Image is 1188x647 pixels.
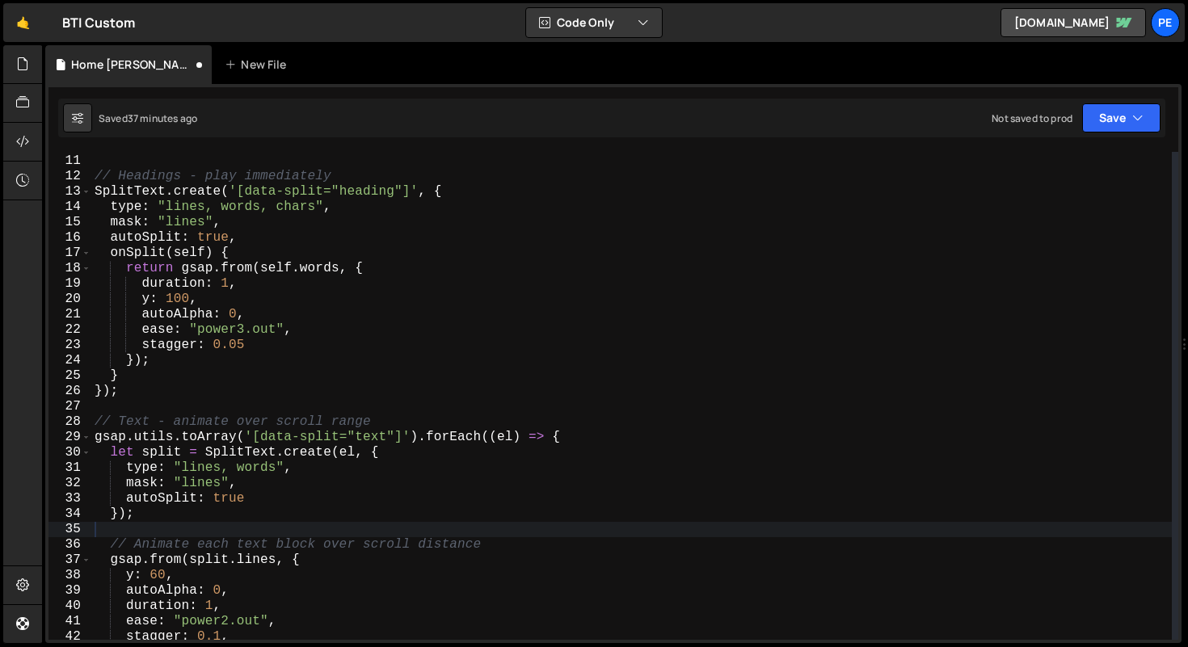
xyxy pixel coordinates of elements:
[48,552,91,568] div: 37
[1001,8,1146,37] a: [DOMAIN_NAME]
[1151,8,1180,37] a: Pe
[99,111,197,125] div: Saved
[992,111,1072,125] div: Not saved to prod
[48,200,91,215] div: 14
[48,169,91,184] div: 12
[48,414,91,430] div: 28
[48,568,91,583] div: 38
[48,276,91,292] div: 19
[48,522,91,537] div: 35
[48,384,91,399] div: 26
[48,292,91,307] div: 20
[71,57,192,73] div: Home [PERSON_NAME].js
[48,460,91,476] div: 31
[48,476,91,491] div: 32
[48,261,91,276] div: 18
[1082,103,1161,132] button: Save
[225,57,293,73] div: New File
[526,8,662,37] button: Code Only
[48,307,91,322] div: 21
[48,491,91,506] div: 33
[48,614,91,629] div: 41
[48,322,91,338] div: 22
[48,353,91,368] div: 24
[48,338,91,353] div: 23
[3,3,43,42] a: 🤙
[48,629,91,645] div: 42
[48,230,91,246] div: 16
[128,111,197,125] div: 37 minutes ago
[48,399,91,414] div: 27
[48,583,91,599] div: 39
[48,368,91,384] div: 25
[48,153,91,169] div: 11
[48,430,91,445] div: 29
[48,184,91,200] div: 13
[48,445,91,460] div: 30
[48,215,91,230] div: 15
[62,13,136,32] div: BTI Custom
[48,599,91,614] div: 40
[48,506,91,522] div: 34
[48,537,91,552] div: 36
[48,246,91,261] div: 17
